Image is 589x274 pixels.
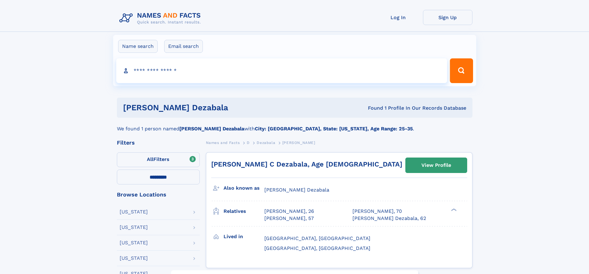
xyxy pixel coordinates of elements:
[373,10,423,25] a: Log In
[264,245,370,251] span: [GEOGRAPHIC_DATA], [GEOGRAPHIC_DATA]
[421,158,451,172] div: View Profile
[117,140,200,145] div: Filters
[352,215,426,222] a: [PERSON_NAME] Dezabala, 62
[264,208,314,215] a: [PERSON_NAME], 26
[352,208,402,215] a: [PERSON_NAME], 70
[450,58,473,83] button: Search Button
[117,192,200,197] div: Browse Locations
[179,126,244,132] b: [PERSON_NAME] Dezabala
[423,10,472,25] a: Sign Up
[206,139,240,146] a: Names and Facts
[117,152,200,167] label: Filters
[257,139,275,146] a: Dezabala
[247,141,250,145] span: D
[224,183,264,193] h3: Also known as
[224,231,264,242] h3: Lived in
[406,158,467,173] a: View Profile
[118,40,158,53] label: Name search
[120,209,148,214] div: [US_STATE]
[120,256,148,261] div: [US_STATE]
[257,141,275,145] span: Dezabala
[147,156,153,162] span: All
[255,126,413,132] b: City: [GEOGRAPHIC_DATA], State: [US_STATE], Age Range: 25-35
[264,215,314,222] a: [PERSON_NAME], 57
[211,160,402,168] a: [PERSON_NAME] C Dezabala, Age [DEMOGRAPHIC_DATA]
[117,10,206,27] img: Logo Names and Facts
[120,240,148,245] div: [US_STATE]
[450,208,457,212] div: ❯
[298,105,466,112] div: Found 1 Profile In Our Records Database
[123,104,298,112] h1: [PERSON_NAME] Dezabala
[117,118,472,133] div: We found 1 person named with .
[264,235,370,241] span: [GEOGRAPHIC_DATA], [GEOGRAPHIC_DATA]
[164,40,203,53] label: Email search
[116,58,447,83] input: search input
[247,139,250,146] a: D
[264,187,329,193] span: [PERSON_NAME] Dezabala
[282,141,315,145] span: [PERSON_NAME]
[224,206,264,217] h3: Relatives
[120,225,148,230] div: [US_STATE]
